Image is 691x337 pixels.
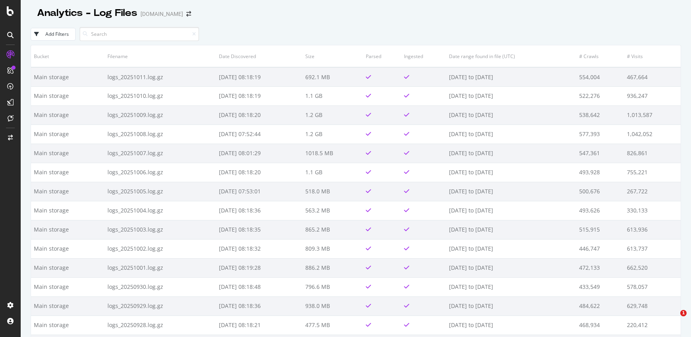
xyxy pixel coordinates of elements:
[80,27,199,41] input: Search
[624,296,681,316] td: 629,748
[31,182,105,201] td: Main storage
[624,201,681,220] td: 330,133
[303,296,363,316] td: 938.0 MB
[446,316,576,335] td: [DATE] to [DATE]
[446,296,576,316] td: [DATE] to [DATE]
[303,182,363,201] td: 518.0 MB
[105,144,216,163] td: logs_20251007.log.gz
[303,239,363,258] td: 809.3 MB
[624,144,681,163] td: 826,861
[31,144,105,163] td: Main storage
[303,277,363,296] td: 796.6 MB
[624,67,681,86] td: 467,664
[31,296,105,316] td: Main storage
[105,316,216,335] td: logs_20250928.log.gz
[446,86,576,105] td: [DATE] to [DATE]
[105,296,216,316] td: logs_20250929.log.gz
[446,239,576,258] td: [DATE] to [DATE]
[446,258,576,277] td: [DATE] to [DATE]
[576,182,624,201] td: 500,676
[446,182,576,201] td: [DATE] to [DATE]
[446,144,576,163] td: [DATE] to [DATE]
[576,316,624,335] td: 468,934
[31,163,105,182] td: Main storage
[624,220,681,239] td: 613,936
[303,220,363,239] td: 865.2 MB
[216,125,302,144] td: [DATE] 07:52:44
[31,105,105,125] td: Main storage
[446,105,576,125] td: [DATE] to [DATE]
[105,45,216,67] th: Filename
[576,258,624,277] td: 472,133
[216,239,302,258] td: [DATE] 08:18:32
[216,67,302,86] td: [DATE] 08:18:19
[446,45,576,67] th: Date range found in file (UTC)
[576,239,624,258] td: 446,747
[105,105,216,125] td: logs_20251009.log.gz
[576,67,624,86] td: 554,004
[216,296,302,316] td: [DATE] 08:18:36
[31,86,105,105] td: Main storage
[31,201,105,220] td: Main storage
[303,201,363,220] td: 563.2 MB
[363,45,401,67] th: Parsed
[303,163,363,182] td: 1.1 GB
[446,125,576,144] td: [DATE] to [DATE]
[303,144,363,163] td: 1018.5 MB
[105,277,216,296] td: logs_20250930.log.gz
[576,86,624,105] td: 522,276
[216,277,302,296] td: [DATE] 08:18:48
[401,45,446,67] th: Ingested
[624,182,681,201] td: 267,722
[624,277,681,296] td: 578,057
[216,86,302,105] td: [DATE] 08:18:19
[216,163,302,182] td: [DATE] 08:18:20
[105,239,216,258] td: logs_20251002.log.gz
[446,220,576,239] td: [DATE] to [DATE]
[105,258,216,277] td: logs_20251001.log.gz
[624,86,681,105] td: 936,247
[624,239,681,258] td: 613,737
[576,163,624,182] td: 493,928
[216,258,302,277] td: [DATE] 08:19:28
[105,86,216,105] td: logs_20251010.log.gz
[624,45,681,67] th: # Visits
[216,144,302,163] td: [DATE] 08:01:29
[576,144,624,163] td: 547,361
[216,201,302,220] td: [DATE] 08:18:36
[216,220,302,239] td: [DATE] 08:18:35
[45,31,69,37] div: Add Filters
[216,182,302,201] td: [DATE] 07:53:01
[31,277,105,296] td: Main storage
[303,67,363,86] td: 692.1 MB
[624,125,681,144] td: 1,042,052
[31,125,105,144] td: Main storage
[37,6,137,20] div: Analytics - Log Files
[664,310,683,329] iframe: Intercom live chat
[303,258,363,277] td: 886.2 MB
[105,182,216,201] td: logs_20251005.log.gz
[31,258,105,277] td: Main storage
[31,28,76,41] button: Add Filters
[576,296,624,316] td: 484,622
[105,163,216,182] td: logs_20251006.log.gz
[303,86,363,105] td: 1.1 GB
[105,220,216,239] td: logs_20251003.log.gz
[576,105,624,125] td: 538,642
[216,316,302,335] td: [DATE] 08:18:21
[576,45,624,67] th: # Crawls
[31,45,105,67] th: Bucket
[31,239,105,258] td: Main storage
[576,277,624,296] td: 433,549
[303,125,363,144] td: 1.2 GB
[105,125,216,144] td: logs_20251008.log.gz
[624,163,681,182] td: 755,221
[624,316,681,335] td: 220,412
[576,201,624,220] td: 493,626
[446,67,576,86] td: [DATE] to [DATE]
[576,125,624,144] td: 577,393
[303,316,363,335] td: 477.5 MB
[31,220,105,239] td: Main storage
[105,201,216,220] td: logs_20251004.log.gz
[216,45,302,67] th: Date Discovered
